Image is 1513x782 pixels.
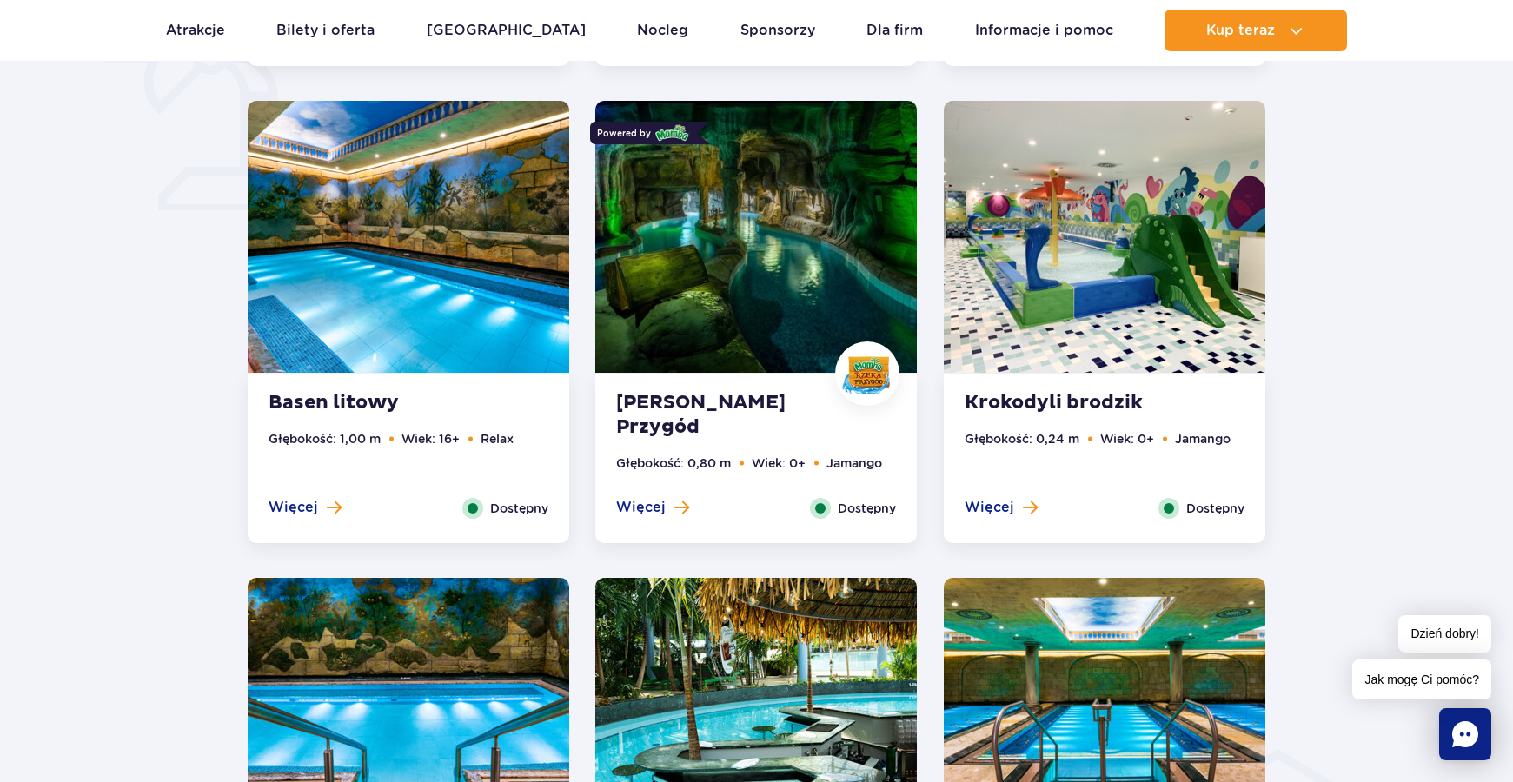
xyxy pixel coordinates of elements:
[595,101,917,373] img: Mamba Adventure river
[965,498,1038,517] button: Więcej
[838,499,896,518] span: Dostępny
[269,429,381,448] li: Głębokość: 1,00 m
[1100,429,1154,448] li: Wiek: 0+
[655,123,690,142] img: Mamba logo
[481,429,514,448] li: Relax
[248,101,569,373] img: Lithium Pool
[637,10,688,51] a: Nocleg
[490,499,548,518] span: Dostępny
[616,391,826,440] strong: [PERSON_NAME] Przygód
[616,498,689,517] button: Więcej
[276,10,375,51] a: Bilety i oferta
[1186,499,1244,518] span: Dostępny
[740,10,815,51] a: Sponsorzy
[975,10,1113,51] a: Informacje i pomoc
[427,10,586,51] a: [GEOGRAPHIC_DATA]
[269,498,318,517] span: Więcej
[401,429,460,448] li: Wiek: 16+
[1352,659,1491,699] span: Jak mogę Ci pomóc?
[965,391,1175,415] strong: Krokodyli brodzik
[1398,615,1491,653] span: Dzień dobry!
[166,10,225,51] a: Atrakcje
[866,10,923,51] a: Dla firm
[590,122,697,144] div: Powered by
[1439,708,1491,760] div: Chat
[944,101,1265,373] img: Baby pool Jay
[269,391,479,415] strong: Basen litowy
[1206,23,1275,38] span: Kup teraz
[1165,10,1347,51] button: Kup teraz
[965,498,1014,517] span: Więcej
[1175,429,1231,448] li: Jamango
[752,454,806,473] li: Wiek: 0+
[616,454,731,473] li: Głębokość: 0,80 m
[269,498,342,517] button: Więcej
[826,454,882,473] li: Jamango
[616,498,666,517] span: Więcej
[965,429,1079,448] li: Głębokość: 0,24 m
